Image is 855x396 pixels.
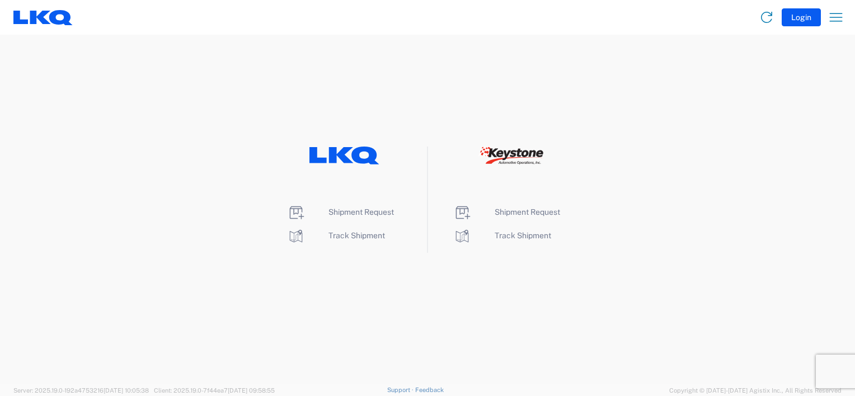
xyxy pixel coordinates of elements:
[782,8,821,26] button: Login
[495,231,551,240] span: Track Shipment
[495,208,560,216] span: Shipment Request
[453,231,551,240] a: Track Shipment
[387,386,415,393] a: Support
[228,387,275,394] span: [DATE] 09:58:55
[328,208,394,216] span: Shipment Request
[415,386,444,393] a: Feedback
[669,385,842,395] span: Copyright © [DATE]-[DATE] Agistix Inc., All Rights Reserved
[287,208,394,216] a: Shipment Request
[154,387,275,394] span: Client: 2025.19.0-7f44ea7
[287,231,385,240] a: Track Shipment
[453,208,560,216] a: Shipment Request
[13,387,149,394] span: Server: 2025.19.0-192a4753216
[104,387,149,394] span: [DATE] 10:05:38
[328,231,385,240] span: Track Shipment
